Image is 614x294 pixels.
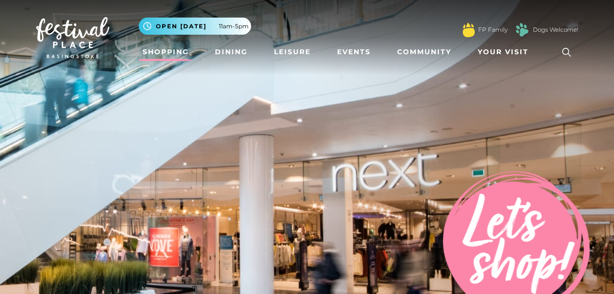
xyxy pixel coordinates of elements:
[333,43,375,61] a: Events
[478,25,508,34] a: FP Family
[474,43,537,61] a: Your Visit
[478,47,529,57] span: Your Visit
[270,43,315,61] a: Leisure
[393,43,455,61] a: Community
[139,43,193,61] a: Shopping
[36,17,109,58] img: Festival Place Logo
[219,22,249,31] span: 11am-5pm
[211,43,252,61] a: Dining
[533,25,578,34] a: Dogs Welcome!
[156,22,207,31] span: Open [DATE]
[139,18,251,35] button: Open [DATE] 11am-5pm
